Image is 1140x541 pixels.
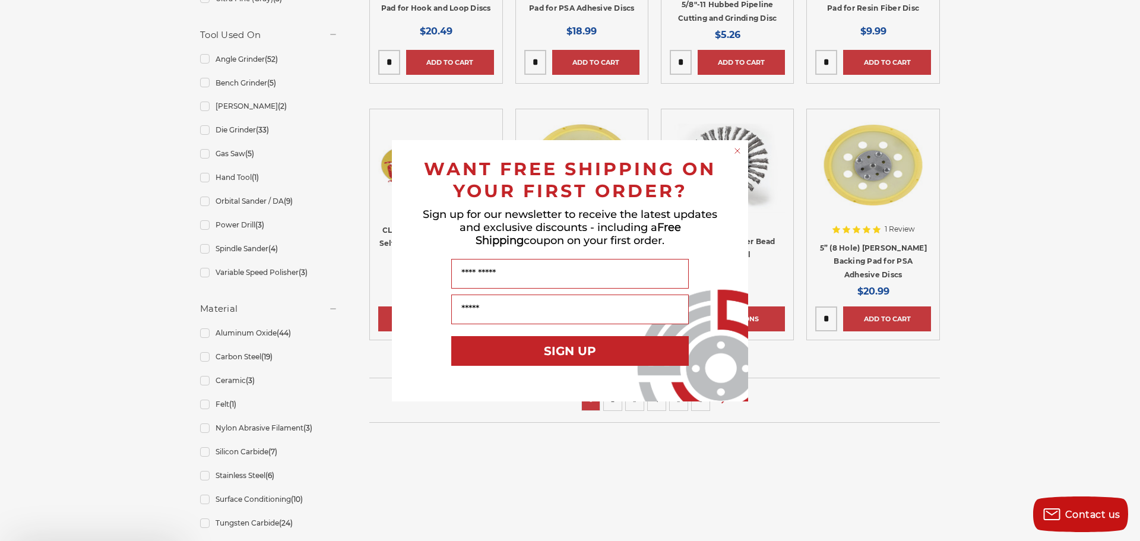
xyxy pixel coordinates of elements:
[476,221,681,247] span: Free Shipping
[1033,496,1128,532] button: Contact us
[423,208,717,247] span: Sign up for our newsletter to receive the latest updates and exclusive discounts - including a co...
[1065,509,1120,520] span: Contact us
[731,145,743,157] button: Close dialog
[424,158,716,202] span: WANT FREE SHIPPING ON YOUR FIRST ORDER?
[451,336,689,366] button: SIGN UP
